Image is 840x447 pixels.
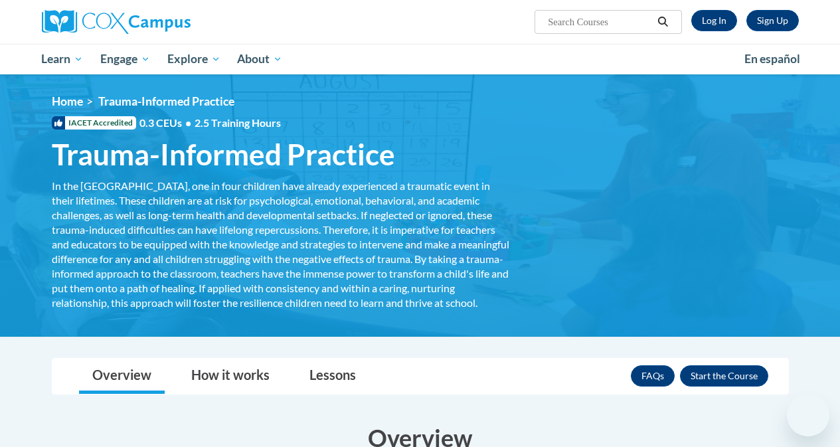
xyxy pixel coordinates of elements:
a: About [228,44,291,74]
span: Trauma-Informed Practice [98,94,234,108]
span: 0.3 CEUs [139,116,281,130]
a: Log In [691,10,737,31]
span: Engage [100,51,150,67]
button: Enroll [680,365,768,387]
span: About [237,51,282,67]
a: Cox Campus [42,10,281,34]
span: 2.5 Training Hours [195,116,281,129]
div: Main menu [32,44,809,74]
a: Explore [159,44,229,74]
span: IACET Accredited [52,116,136,130]
a: Overview [79,359,165,394]
a: En español [736,45,809,73]
a: How it works [178,359,283,394]
a: Lessons [296,359,369,394]
span: • [185,116,191,129]
img: Cox Campus [42,10,191,34]
iframe: Button to launch messaging window [787,394,829,436]
a: FAQs [631,365,675,387]
button: Search [653,14,673,30]
a: Register [746,10,799,31]
span: En español [744,52,800,66]
div: In the [GEOGRAPHIC_DATA], one in four children have already experienced a traumatic event in thei... [52,179,510,310]
a: Home [52,94,83,108]
span: Explore [167,51,220,67]
input: Search Courses [546,14,653,30]
a: Engage [92,44,159,74]
a: Learn [33,44,92,74]
span: Trauma-Informed Practice [52,137,395,172]
span: Learn [41,51,83,67]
